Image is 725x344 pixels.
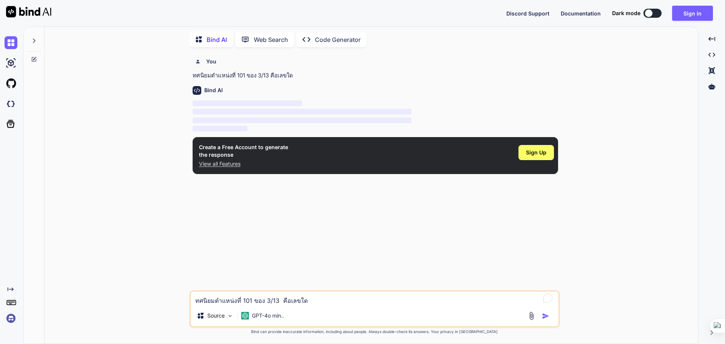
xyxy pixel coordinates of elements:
h1: Create a Free Account to generate the response [199,143,288,159]
span: ‌ [193,100,302,106]
img: attachment [527,312,536,320]
p: Bind AI [207,35,227,44]
img: Bind AI [6,6,51,17]
img: darkCloudIdeIcon [5,97,17,110]
img: ai-studio [5,57,17,69]
button: Discord Support [506,9,549,17]
p: View all Features [199,160,288,168]
p: ทศนิยมตําแหน่งที่ 101 ของ 3/13 คือเลขใด [193,71,558,80]
button: Sign in [672,6,713,21]
span: Discord Support [506,10,549,17]
h6: Bind AI [204,86,223,94]
img: GPT-4o mini [241,312,249,319]
img: Pick Models [227,313,233,319]
p: GPT-4o min.. [252,312,284,319]
textarea: To enrich screen reader interactions, please activate Accessibility in Grammarly extension settings [191,292,558,305]
img: signin [5,312,17,325]
span: ‌ [193,109,412,114]
img: icon [542,312,549,320]
p: Code Generator [315,35,361,44]
span: ‌ [193,117,412,123]
img: chat [5,36,17,49]
button: Documentation [561,9,601,17]
img: githubLight [5,77,17,90]
span: Sign Up [526,149,546,156]
p: Bind can provide inaccurate information, including about people. Always double-check its answers.... [190,329,560,335]
p: Source [207,312,225,319]
span: ‌ [193,126,247,131]
span: Documentation [561,10,601,17]
p: Web Search [254,35,288,44]
span: Dark mode [612,9,640,17]
h6: You [206,58,216,65]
